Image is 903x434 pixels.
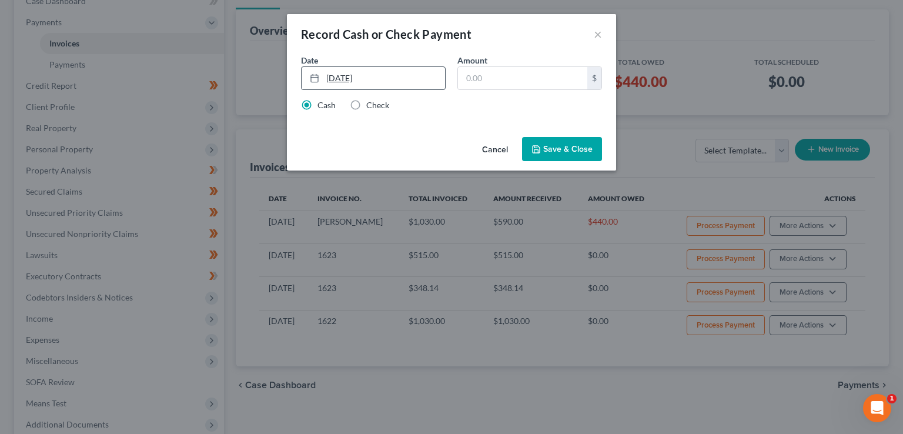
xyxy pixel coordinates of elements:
label: Amount [457,54,487,66]
label: Cash [317,99,336,111]
label: Date [301,54,318,66]
button: Save & Close [522,137,602,162]
button: × [594,27,602,41]
div: Record Cash or Check Payment [301,26,471,42]
a: [DATE] [302,67,445,89]
label: Check [366,99,389,111]
div: $ [587,67,601,89]
span: 1 [887,394,897,403]
iframe: Intercom live chat [863,394,891,422]
button: Cancel [473,138,517,162]
input: 0.00 [458,67,587,89]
